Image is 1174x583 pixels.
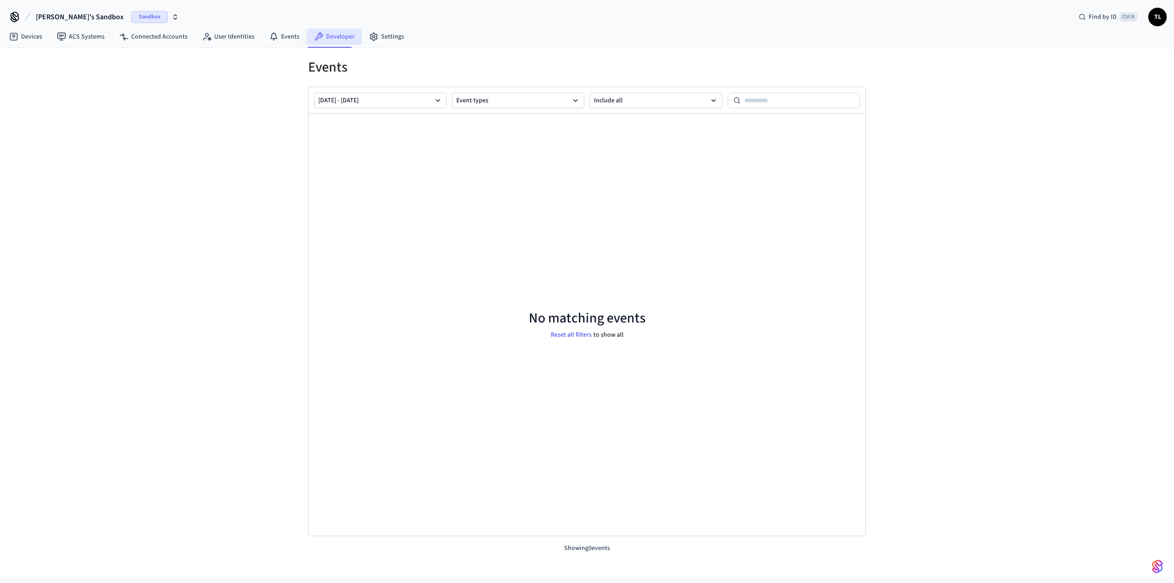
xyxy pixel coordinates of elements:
[1152,559,1163,574] img: SeamLogoGradient.69752ec5.svg
[1089,12,1117,22] span: Find by ID
[36,11,124,22] span: [PERSON_NAME]'s Sandbox
[1148,8,1167,26] button: TL
[1149,9,1166,25] span: TL
[308,59,866,76] h1: Events
[50,28,112,45] a: ACS Systems
[2,28,50,45] a: Devices
[307,28,362,45] a: Developer
[314,93,447,108] button: [DATE] - [DATE]
[1071,9,1145,25] div: Find by IDCtrl K
[529,310,646,327] p: No matching events
[1119,12,1137,22] span: Ctrl K
[195,28,262,45] a: User Identities
[593,330,624,340] p: to show all
[549,328,593,342] button: Reset all filters
[262,28,307,45] a: Events
[112,28,195,45] a: Connected Accounts
[590,93,722,108] button: Include all
[131,11,168,23] span: Sandbox
[308,544,866,553] p: Showing 0 events
[452,93,585,108] button: Event types
[362,28,411,45] a: Settings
